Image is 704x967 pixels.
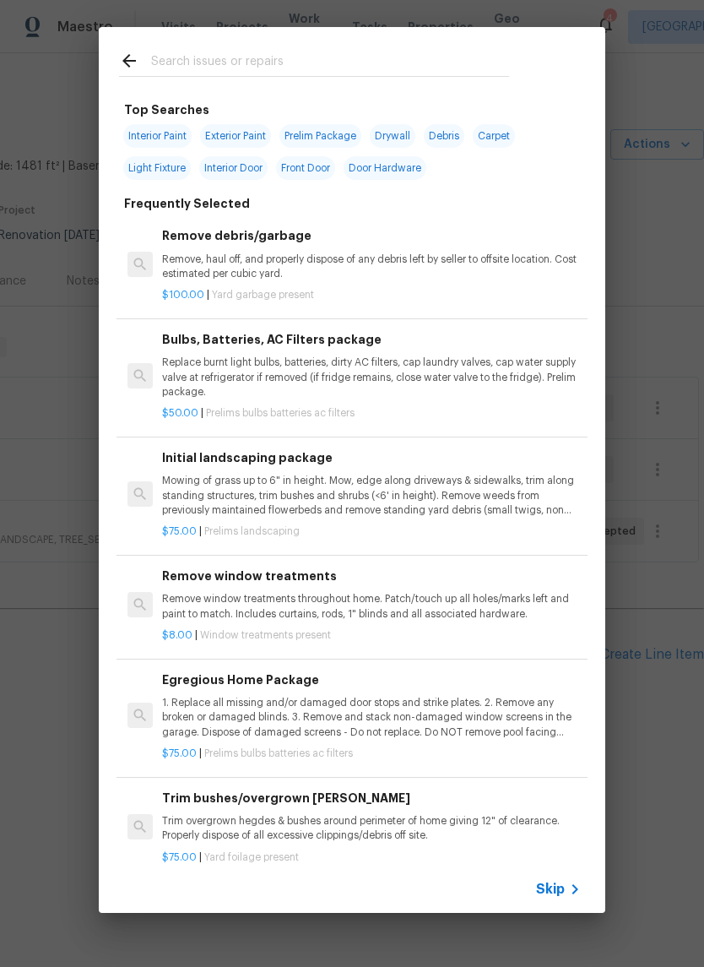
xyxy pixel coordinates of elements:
[162,789,581,807] h6: Trim bushes/overgrown [PERSON_NAME]
[162,630,192,640] span: $8.00
[162,850,581,865] p: |
[279,124,361,148] span: Prelim Package
[473,124,515,148] span: Carpet
[123,124,192,148] span: Interior Paint
[151,51,509,76] input: Search issues or repairs
[162,567,581,585] h6: Remove window treatments
[212,290,314,300] span: Yard garbage present
[124,194,250,213] h6: Frequently Selected
[200,630,331,640] span: Window treatments present
[162,628,581,643] p: |
[199,156,268,180] span: Interior Door
[162,226,581,245] h6: Remove debris/garbage
[344,156,426,180] span: Door Hardware
[162,290,204,300] span: $100.00
[200,124,271,148] span: Exterior Paint
[162,814,581,843] p: Trim overgrown hegdes & bushes around perimeter of home giving 12" of clearance. Properly dispose...
[162,356,581,399] p: Replace burnt light bulbs, batteries, dirty AC filters, cap laundry valves, cap water supply valv...
[162,253,581,281] p: Remove, haul off, and properly dispose of any debris left by seller to offsite location. Cost est...
[162,696,581,739] p: 1. Replace all missing and/or damaged door stops and strike plates. 2. Remove any broken or damag...
[370,124,415,148] span: Drywall
[124,101,209,119] h6: Top Searches
[162,526,197,536] span: $75.00
[536,881,565,898] span: Skip
[162,852,197,862] span: $75.00
[162,671,581,689] h6: Egregious Home Package
[123,156,191,180] span: Light Fixture
[204,748,353,758] span: Prelims bulbs batteries ac filters
[162,474,581,517] p: Mowing of grass up to 6" in height. Mow, edge along driveways & sidewalks, trim along standing st...
[162,288,581,302] p: |
[162,330,581,349] h6: Bulbs, Batteries, AC Filters package
[162,592,581,621] p: Remove window treatments throughout home. Patch/touch up all holes/marks left and paint to match....
[162,524,581,539] p: |
[162,406,581,421] p: |
[424,124,464,148] span: Debris
[162,747,581,761] p: |
[162,748,197,758] span: $75.00
[276,156,335,180] span: Front Door
[204,526,300,536] span: Prelims landscaping
[162,448,581,467] h6: Initial landscaping package
[162,408,198,418] span: $50.00
[206,408,355,418] span: Prelims bulbs batteries ac filters
[204,852,299,862] span: Yard foilage present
